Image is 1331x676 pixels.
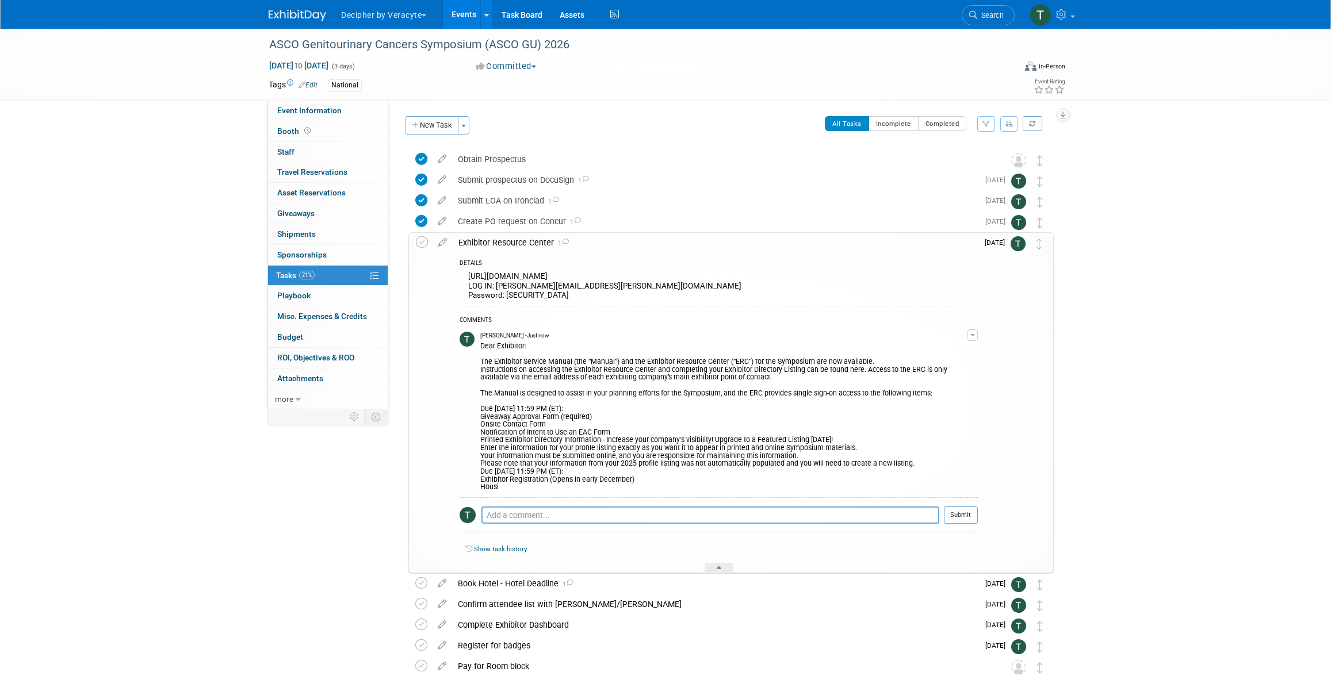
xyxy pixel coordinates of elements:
a: Sponsorships [268,245,388,265]
a: edit [432,661,452,671]
div: National [328,79,362,91]
i: Move task [1037,176,1043,187]
div: Event Format [947,60,1065,77]
a: edit [432,216,452,226]
a: edit [432,154,452,164]
td: Tags [269,79,318,92]
span: 1 [574,177,589,185]
img: Tony Alvarado [1011,577,1026,592]
span: Misc. Expenses & Credits [277,312,367,321]
span: [DATE] [985,197,1011,205]
i: Move task [1037,579,1043,590]
span: [DATE] [985,176,1011,184]
i: Move task [1037,621,1043,632]
img: Tony Alvarado [1011,639,1026,654]
span: [DATE] [985,642,1011,650]
div: Event Rating [1034,79,1065,84]
div: Exhibitor Resource Center [453,233,978,252]
img: ExhibitDay [269,10,326,21]
span: 1 [566,218,581,226]
span: ROI, Objectives & ROO [277,353,354,362]
i: Move task [1037,662,1043,673]
span: Booth not reserved yet [302,126,313,135]
img: Format-Inperson.png [1025,62,1037,71]
button: All Tasks [825,116,869,131]
a: edit [432,620,452,630]
a: edit [432,195,452,206]
a: Tasks21% [268,266,388,286]
a: Asset Reservations [268,183,388,203]
img: Tony Alvarado [1011,236,1026,251]
a: Playbook [268,286,388,306]
span: [DATE] [985,600,1011,608]
div: Pay for Room block [452,656,988,676]
span: Staff [277,147,294,156]
span: Sponsorships [277,250,327,259]
button: New Task [406,116,458,135]
div: Submit prospectus on DocuSign [452,170,978,190]
img: Tony Alvarado [1030,4,1051,26]
span: Travel Reservations [277,167,347,176]
div: [URL][DOMAIN_NAME] LOG IN: [PERSON_NAME][EMAIL_ADDRESS][PERSON_NAME][DOMAIN_NAME] Password: [SECU... [460,269,978,305]
div: In-Person [1038,62,1065,71]
span: 1 [559,581,573,588]
a: Giveaways [268,203,388,224]
a: edit [433,237,453,248]
div: ASCO Genitourinary Cancers Symposium (ASCO GU) 2026 [265,34,997,55]
i: Move task [1037,600,1043,611]
span: Attachments [277,374,323,383]
img: Unassigned [1011,153,1026,168]
div: Create PO request on Concur [452,212,978,231]
button: Submit [944,506,978,524]
div: Register for badges [452,636,978,655]
a: Attachments [268,368,388,389]
a: Edit [299,81,318,89]
img: Tony Alvarado [1011,194,1026,209]
div: Obtain Prospectus [452,149,988,169]
span: Giveaways [277,209,315,218]
span: [DATE] [DATE] [269,60,329,71]
div: Book Hotel - Hotel Deadline [452,574,978,593]
i: Move task [1037,155,1043,166]
img: Tony Alvarado [1011,619,1026,633]
div: Complete Exhibitor Dashboard [452,615,978,635]
a: Misc. Expenses & Credits [268,306,388,327]
img: Tony Alvarado [1011,215,1026,230]
div: COMMENTS [460,315,978,327]
span: Search [977,11,1004,20]
a: edit [432,578,452,589]
span: Asset Reservations [277,188,346,197]
span: to [293,61,304,70]
span: [DATE] [985,621,1011,629]
img: Tony Alvarado [460,332,475,347]
div: Submit LOA on Ironclad [452,191,978,210]
a: Shipments [268,224,388,244]
a: edit [432,175,452,185]
span: Playbook [277,291,311,300]
span: [DATE] [985,239,1011,247]
span: [DATE] [985,217,1011,225]
span: [DATE] [985,579,1011,587]
button: Completed [918,116,967,131]
a: ROI, Objectives & ROO [268,348,388,368]
button: Incomplete [869,116,919,131]
a: Travel Reservations [268,162,388,182]
a: Refresh [1023,116,1042,131]
i: Move task [1037,217,1043,228]
img: Unassigned [1011,660,1026,675]
i: Move task [1037,239,1042,249]
img: Tony Alvarado [460,507,476,523]
span: Tasks [276,271,315,280]
a: edit [432,640,452,651]
a: edit [432,599,452,609]
span: (3 days) [331,63,355,70]
span: 21% [299,271,315,279]
a: Event Information [268,101,388,121]
div: Dear Exhibitor: The Exhibitor Service Manual (the “Manual”) and the Exhibitor Resource Center (“E... [480,340,967,491]
img: Tony Alvarado [1011,174,1026,189]
span: Budget [277,332,303,341]
button: Committed [472,60,541,72]
i: Move task [1037,642,1043,652]
span: more [275,394,293,404]
span: 1 [554,240,569,247]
